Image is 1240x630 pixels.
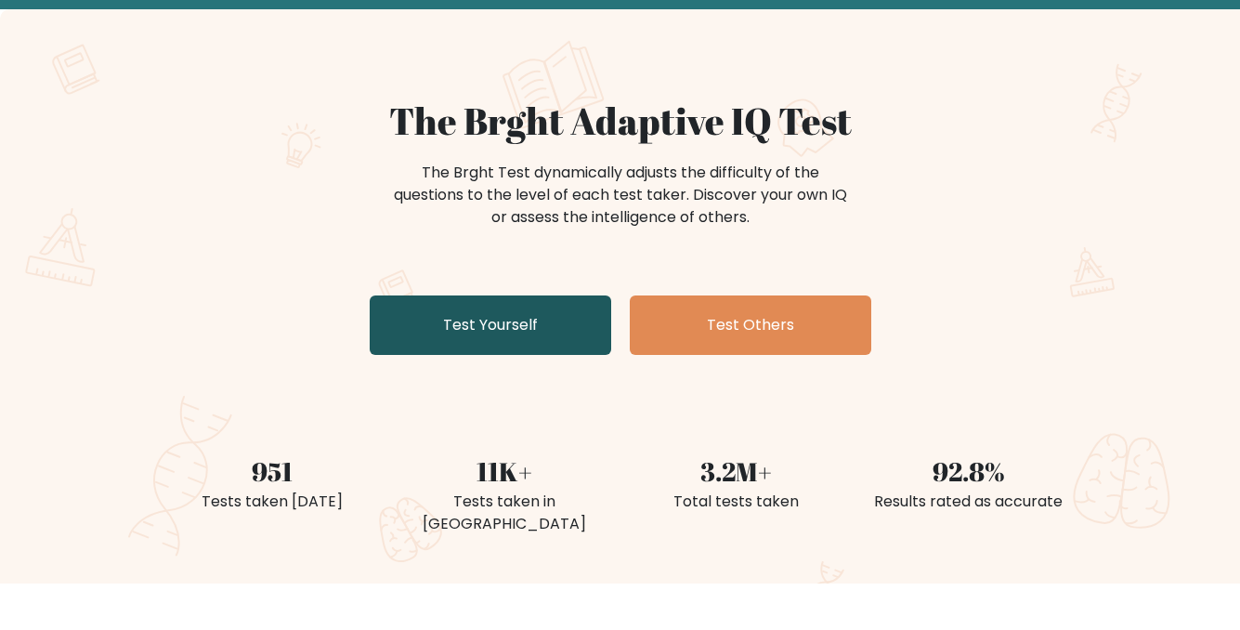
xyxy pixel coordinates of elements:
[399,491,609,535] div: Tests taken in [GEOGRAPHIC_DATA]
[370,295,611,355] a: Test Yourself
[388,162,853,229] div: The Brght Test dynamically adjusts the difficulty of the questions to the level of each test take...
[630,295,871,355] a: Test Others
[864,491,1074,513] div: Results rated as accurate
[167,452,377,491] div: 951
[167,98,1074,143] h1: The Brght Adaptive IQ Test
[632,491,842,513] div: Total tests taken
[399,452,609,491] div: 11K+
[864,452,1074,491] div: 92.8%
[167,491,377,513] div: Tests taken [DATE]
[632,452,842,491] div: 3.2M+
